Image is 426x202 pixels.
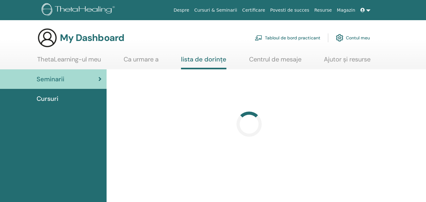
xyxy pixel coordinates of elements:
img: cog.svg [336,32,343,43]
span: Seminarii [37,74,64,84]
a: Ajutor și resurse [324,55,371,68]
h3: My Dashboard [60,32,124,43]
span: Cursuri [37,94,58,103]
a: Certificare [240,4,268,16]
a: ThetaLearning-ul meu [37,55,101,68]
img: chalkboard-teacher.svg [255,35,262,41]
a: Contul meu [336,31,370,45]
img: generic-user-icon.jpg [37,28,57,48]
a: Tabloul de bord practicant [255,31,320,45]
a: Ca urmare a [124,55,159,68]
a: Magazin [334,4,358,16]
a: Despre [171,4,192,16]
a: Cursuri & Seminarii [192,4,240,16]
a: Centrul de mesaje [249,55,301,68]
img: logo.png [42,3,117,17]
a: Povesti de succes [268,4,312,16]
a: lista de dorințe [181,55,226,69]
a: Resurse [312,4,335,16]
